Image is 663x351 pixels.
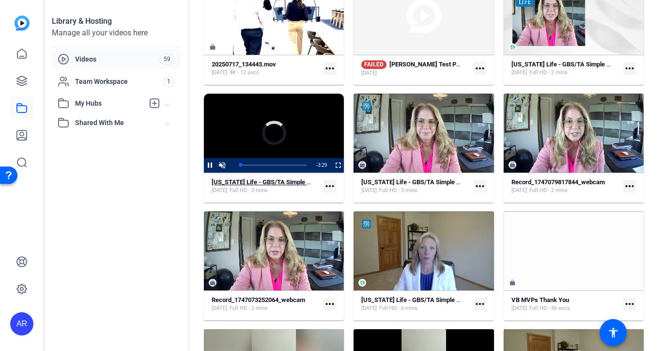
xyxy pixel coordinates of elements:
span: [DATE] [511,187,527,194]
strong: [PERSON_NAME] Test Project [389,61,472,68]
a: [US_STATE] Life - GBS/TA Simple (47936)[DATE]Full HD - 2 mins [511,61,619,77]
strong: 20250717_134443.mov [212,61,276,68]
span: [DATE] [361,69,377,77]
span: Full HD - 56 secs [529,304,570,312]
div: Manage all your videos here [52,27,181,39]
span: 59 [159,54,175,64]
strong: Record_1747073252064_webcam [212,296,305,303]
mat-icon: more_horiz [324,180,336,192]
strong: [US_STATE] Life - GBS/TA Simple (47933) [361,178,478,186]
mat-expansion-panel-header: Shared With Me [52,113,181,132]
a: [US_STATE] Life - GBS/TA Simple (47933)[DATE]Full HD - 3 mins [361,178,469,194]
a: [US_STATE] Life - GBS/TA Simple (47967)[DATE]Full HD - 3 mins [212,178,320,194]
span: FAILED [361,60,386,69]
strong: Record_1747079817844_webcam [511,178,605,186]
mat-icon: more_horiz [474,180,486,192]
mat-icon: more_horiz [474,62,486,75]
span: Full HD - 6 mins [379,304,417,312]
a: VB MVPs Thank You[DATE]Full HD - 56 secs [511,296,619,312]
span: My Hubs [75,98,144,109]
div: Library & Hosting [52,16,181,27]
span: [DATE] [212,69,227,77]
span: [DATE] [212,304,227,312]
button: Fullscreen [332,158,344,173]
strong: VB MVPs Thank You [511,296,569,303]
span: Shared With Me [75,118,165,128]
mat-icon: more_horiz [474,298,486,310]
a: Record_1747079817844_webcam[DATE]Full HD - 2 mins [511,178,619,194]
mat-icon: more_horiz [324,298,336,310]
span: 4K - 12 secs [230,69,259,77]
strong: [US_STATE] Life - GBS/TA Simple (47967) [212,178,328,186]
a: 20250717_134443.mov[DATE]4K - 12 secs [212,61,320,77]
span: Team Workspace [75,77,163,86]
span: Full HD - 2 mins [230,304,268,312]
span: Full HD - 3 mins [230,187,268,194]
span: [DATE] [511,304,527,312]
mat-icon: accessibility [607,327,619,338]
div: Video Player [204,94,344,173]
mat-icon: more_horiz [623,62,636,75]
span: Videos [75,54,159,64]
span: Full HD - 2 mins [529,187,568,194]
span: 3:29 [318,162,327,168]
a: [US_STATE] Life - GBS/TA Simple (47490)[DATE]Full HD - 6 mins [361,296,469,312]
mat-icon: more_horiz [623,298,636,310]
span: Full HD - 3 mins [379,187,417,194]
span: - [316,162,318,168]
mat-icon: more_horiz [623,180,636,192]
img: blue-gradient.svg [15,16,30,31]
strong: [US_STATE] Life - GBS/TA Simple (47936) [511,61,628,68]
span: [DATE] [511,69,527,77]
span: [DATE] [361,187,377,194]
mat-expansion-panel-header: My Hubs [52,94,181,113]
span: [DATE] [212,187,227,194]
mat-icon: more_horiz [324,62,336,75]
button: Pause [204,158,216,173]
a: Record_1747073252064_webcam[DATE]Full HD - 2 mins [212,296,320,312]
a: FAILED[PERSON_NAME] Test Project[DATE] [361,60,469,77]
strong: [US_STATE] Life - GBS/TA Simple (47490) [361,296,478,303]
span: 1 [163,76,175,87]
span: [DATE] [361,304,377,312]
div: AR [10,312,33,335]
span: Full HD - 2 mins [529,69,568,77]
